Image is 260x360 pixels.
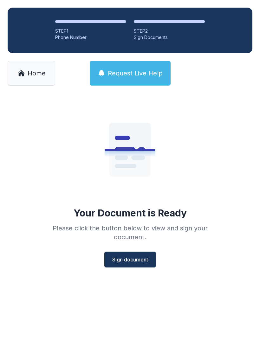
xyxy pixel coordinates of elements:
[74,207,187,219] div: Your Document is Ready
[108,69,163,78] span: Request Live Help
[55,28,126,34] div: STEP 1
[55,34,126,41] div: Phone Number
[134,34,205,41] div: Sign Documents
[39,224,221,241] div: Please click the button below to view and sign your document.
[28,69,46,78] span: Home
[112,256,148,263] span: Sign document
[134,28,205,34] div: STEP 2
